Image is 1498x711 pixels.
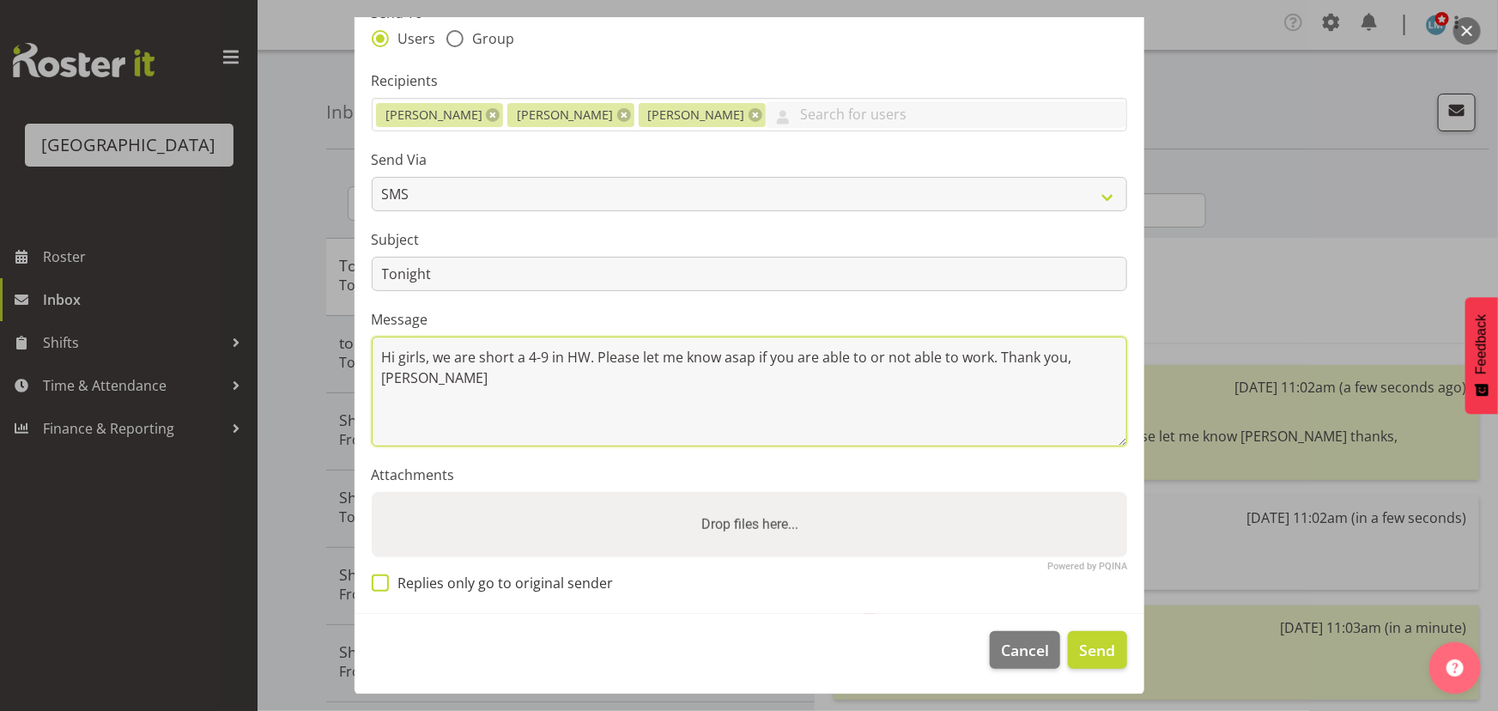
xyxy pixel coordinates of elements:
label: Recipients [372,70,1127,91]
input: Search for users [766,101,1125,128]
label: Attachments [372,465,1127,485]
button: Feedback - Show survey [1465,297,1498,414]
label: Send Via [372,149,1127,170]
span: [PERSON_NAME] [648,106,745,125]
span: Replies only go to original sender [389,574,614,592]
span: Group [464,30,515,47]
span: Users [389,30,436,47]
a: Powered by PQINA [1047,562,1127,570]
span: Feedback [1474,314,1489,374]
button: Send [1068,631,1126,669]
label: Message [372,309,1127,330]
span: [PERSON_NAME] [517,106,614,125]
span: [PERSON_NAME] [385,106,482,125]
label: Subject [372,229,1127,250]
img: help-xxl-2.png [1446,659,1464,677]
button: Cancel [990,631,1060,669]
input: Subject [372,257,1127,291]
span: Cancel [1001,639,1049,661]
span: Send [1079,639,1115,661]
label: Drop files here... [694,507,804,542]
